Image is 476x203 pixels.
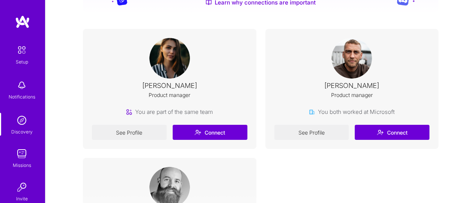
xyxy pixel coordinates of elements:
[14,146,29,161] img: teamwork
[126,109,132,115] img: team
[11,128,33,136] div: Discovery
[331,91,373,99] div: Product manager
[15,15,30,29] img: logo
[13,161,31,169] div: Missions
[14,113,29,128] img: discovery
[14,180,29,195] img: Invite
[149,38,190,79] img: User Avatar
[9,93,35,101] div: Notifications
[331,38,372,79] img: User Avatar
[149,91,190,99] div: Product manager
[324,82,379,89] div: [PERSON_NAME]
[142,82,197,89] div: [PERSON_NAME]
[309,108,395,116] div: You both worked at Microsoft
[14,42,30,58] img: setup
[14,78,29,93] img: bell
[309,109,315,115] img: company icon
[126,108,213,116] div: You are part of the same team
[16,195,28,203] div: Invite
[16,58,28,66] div: Setup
